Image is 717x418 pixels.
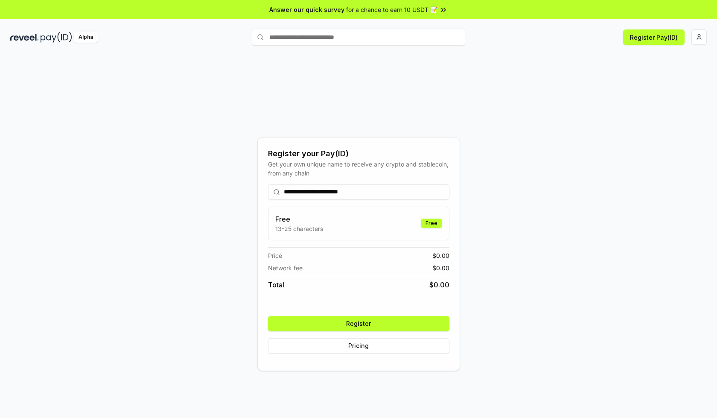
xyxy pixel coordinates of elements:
div: Get your own unique name to receive any crypto and stablecoin, from any chain [268,160,449,178]
span: $ 0.00 [432,263,449,272]
button: Register [268,316,449,331]
h3: Free [275,214,323,224]
span: Price [268,251,282,260]
div: Alpha [74,32,98,43]
p: 13-25 characters [275,224,323,233]
img: reveel_dark [10,32,39,43]
span: Network fee [268,263,303,272]
span: for a chance to earn 10 USDT 📝 [346,5,437,14]
button: Register Pay(ID) [623,29,685,45]
span: $ 0.00 [429,280,449,290]
div: Free [421,219,442,228]
img: pay_id [41,32,72,43]
span: $ 0.00 [432,251,449,260]
div: Register your Pay(ID) [268,148,449,160]
span: Total [268,280,284,290]
span: Answer our quick survey [269,5,344,14]
button: Pricing [268,338,449,354]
